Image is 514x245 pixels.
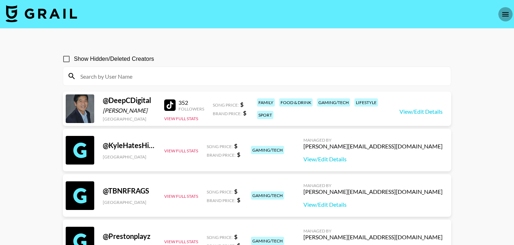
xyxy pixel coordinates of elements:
[164,193,198,199] button: View Full Stats
[240,101,243,108] strong: $
[498,7,513,21] button: open drawer
[354,98,378,107] div: lifestyle
[213,111,242,116] span: Brand Price:
[234,188,237,195] strong: $
[279,98,313,107] div: food & drink
[103,107,156,114] div: [PERSON_NAME]
[399,108,443,115] a: View/Edit Details
[213,102,239,108] span: Song Price:
[257,111,273,119] div: sport
[251,191,284,200] div: gaming/tech
[303,156,443,163] a: View/Edit Details
[103,154,156,160] div: [GEOGRAPHIC_DATA]
[207,198,236,203] span: Brand Price:
[164,148,198,153] button: View Full Stats
[103,96,156,105] div: @ DeepCDigital
[251,146,284,154] div: gaming/tech
[257,98,275,107] div: family
[303,201,443,208] a: View/Edit Details
[6,5,77,22] img: Grail Talent
[303,137,443,143] div: Managed By
[74,55,154,63] span: Show Hidden/Deleted Creators
[303,183,443,188] div: Managed By
[103,116,156,122] div: [GEOGRAPHIC_DATA]
[103,232,156,241] div: @ Prestonplayz
[237,151,240,158] strong: $
[251,237,284,245] div: gaming/tech
[303,188,443,195] div: [PERSON_NAME][EMAIL_ADDRESS][DOMAIN_NAME]
[234,233,237,240] strong: $
[237,196,240,203] strong: $
[303,234,443,241] div: [PERSON_NAME][EMAIL_ADDRESS][DOMAIN_NAME]
[178,106,204,112] div: Followers
[243,109,246,116] strong: $
[207,189,233,195] span: Song Price:
[76,70,447,82] input: Search by User Name
[303,228,443,234] div: Managed By
[178,99,204,106] div: 352
[207,144,233,149] span: Song Price:
[164,239,198,244] button: View Full Stats
[103,186,156,195] div: @ TBNRFRAGS
[207,152,236,158] span: Brand Price:
[207,235,233,240] span: Song Price:
[317,98,350,107] div: gaming/tech
[103,141,156,150] div: @ KyleHatesHiking
[303,143,443,150] div: [PERSON_NAME][EMAIL_ADDRESS][DOMAIN_NAME]
[103,200,156,205] div: [GEOGRAPHIC_DATA]
[234,142,237,149] strong: $
[164,116,198,121] button: View Full Stats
